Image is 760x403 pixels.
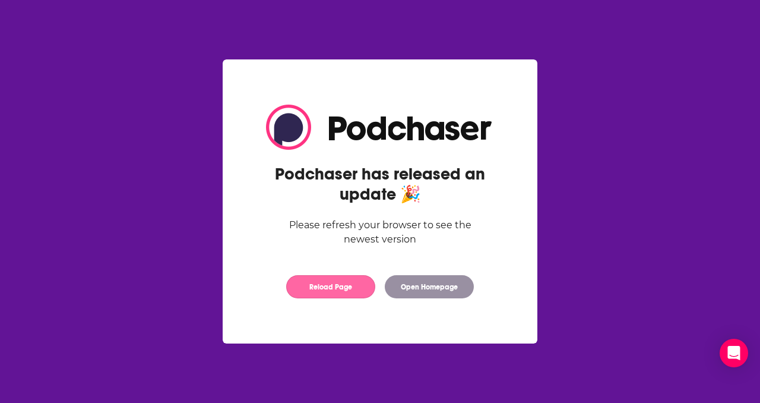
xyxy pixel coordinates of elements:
div: Open Intercom Messenger [720,339,748,367]
h2: Podchaser has released an update 🎉 [266,164,494,204]
button: Reload Page [286,275,375,298]
button: Open Homepage [385,275,474,298]
img: Logo [266,105,494,150]
div: Please refresh your browser to see the newest version [266,218,494,247]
